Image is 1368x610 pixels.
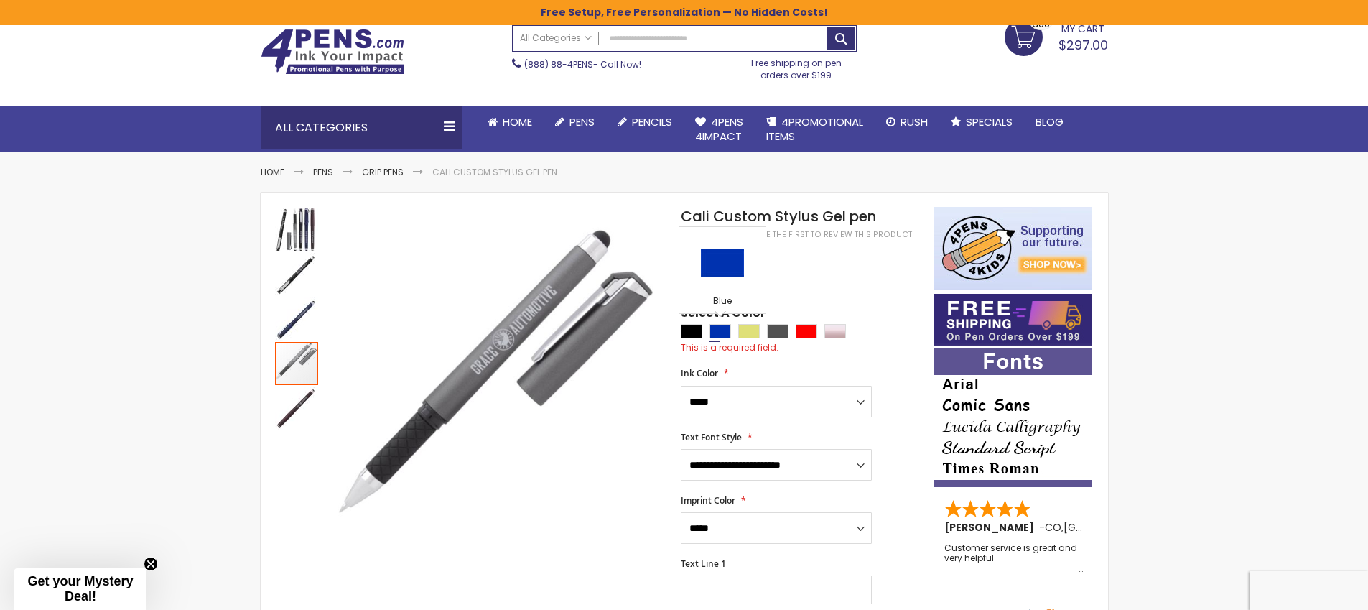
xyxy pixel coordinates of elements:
[1058,36,1108,54] span: $297.00
[520,32,592,44] span: All Categories
[695,114,743,144] span: 4Pens 4impact
[524,58,593,70] a: (888) 88-4PENS
[14,568,146,610] div: Get your Mystery Deal!Close teaser
[934,348,1092,487] img: font-personalization-examples
[755,106,875,153] a: 4PROMOTIONALITEMS
[275,253,318,296] img: Cali Custom Stylus Gel pen
[736,52,857,80] div: Free shipping on pen orders over $199
[761,229,912,240] a: Be the first to review this product
[27,574,133,604] span: Get your Mystery Deal!
[875,106,939,138] a: Rush
[261,106,462,149] div: All Categories
[709,324,731,338] div: Blue
[684,106,755,153] a: 4Pens4impact
[681,206,876,226] span: Cali Custom Stylus Gel pen
[901,114,928,129] span: Rush
[275,251,320,296] div: Cali Custom Stylus Gel pen
[944,543,1084,574] div: Customer service is great and very helpful
[275,208,318,251] img: Cali Custom Stylus Gel pen
[632,114,672,129] span: Pencils
[275,387,318,430] img: Cali Custom Stylus Gel pen
[275,385,318,430] div: Cali Custom Stylus Gel pen
[1005,18,1108,54] a: $297.00 300
[513,26,599,50] a: All Categories
[681,431,742,443] span: Text Font Style
[275,297,318,341] img: Cali Custom Stylus Gel pen
[1039,520,1169,535] span: - ,
[796,324,817,338] div: Red
[934,207,1092,290] img: 4pens 4 kids
[681,367,718,379] span: Ink Color
[362,166,404,178] a: Grip Pens
[275,207,320,251] div: Cali Custom Stylus Gel pen
[503,114,532,129] span: Home
[766,114,863,144] span: 4PROMOTIONAL ITEMS
[934,294,1092,346] img: Free shipping on orders over $199
[544,106,606,138] a: Pens
[681,342,919,353] div: This is a required field.
[1045,520,1061,535] span: CO
[966,114,1013,129] span: Specials
[944,520,1039,535] span: [PERSON_NAME]
[1064,520,1169,535] span: [GEOGRAPHIC_DATA]
[681,494,735,507] span: Imprint Color
[681,324,702,338] div: Black
[275,341,320,385] div: Cali Custom Stylus Gel pen
[767,324,788,338] div: Gunmetal
[261,29,404,75] img: 4Pens Custom Pens and Promotional Products
[275,296,320,341] div: Cali Custom Stylus Gel pen
[824,324,846,338] div: Rose Gold
[681,305,766,325] span: Select A Color
[261,166,284,178] a: Home
[606,106,684,138] a: Pencils
[681,558,726,570] span: Text Line 1
[569,114,595,129] span: Pens
[1250,571,1368,610] iframe: Google Customer Reviews
[1036,114,1064,129] span: Blog
[1024,106,1075,138] a: Blog
[683,295,762,310] div: Blue
[432,167,557,178] li: Cali Custom Stylus Gel pen
[939,106,1024,138] a: Specials
[476,106,544,138] a: Home
[334,228,662,556] img: Cali Custom Stylus Gel pen
[524,58,641,70] span: - Call Now!
[144,557,158,571] button: Close teaser
[313,166,333,178] a: Pens
[738,324,760,338] div: Gold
